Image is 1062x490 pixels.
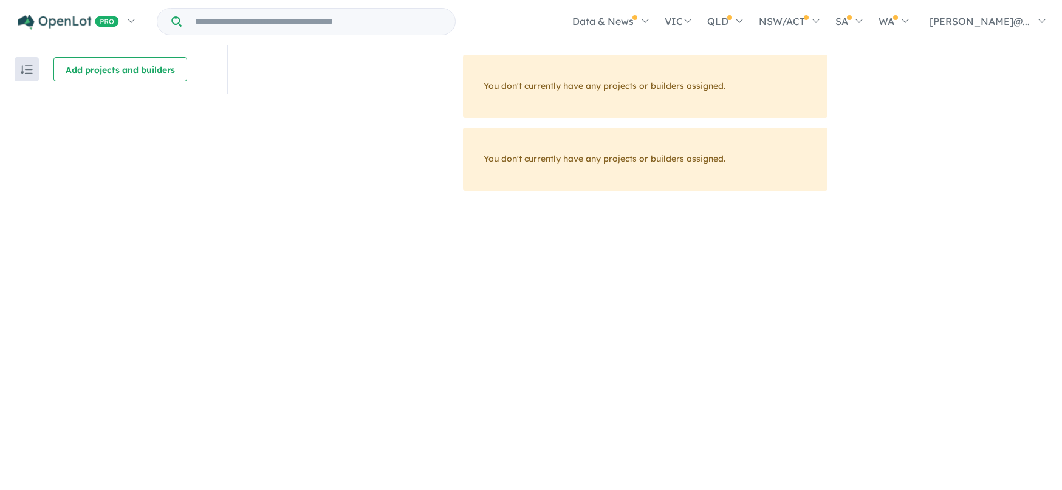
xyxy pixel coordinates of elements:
[18,15,119,30] img: Openlot PRO Logo White
[21,65,33,74] img: sort.svg
[53,57,187,81] button: Add projects and builders
[463,55,827,118] div: You don't currently have any projects or builders assigned.
[930,15,1030,27] span: [PERSON_NAME]@...
[463,128,827,191] div: You don't currently have any projects or builders assigned.
[184,9,453,35] input: Try estate name, suburb, builder or developer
